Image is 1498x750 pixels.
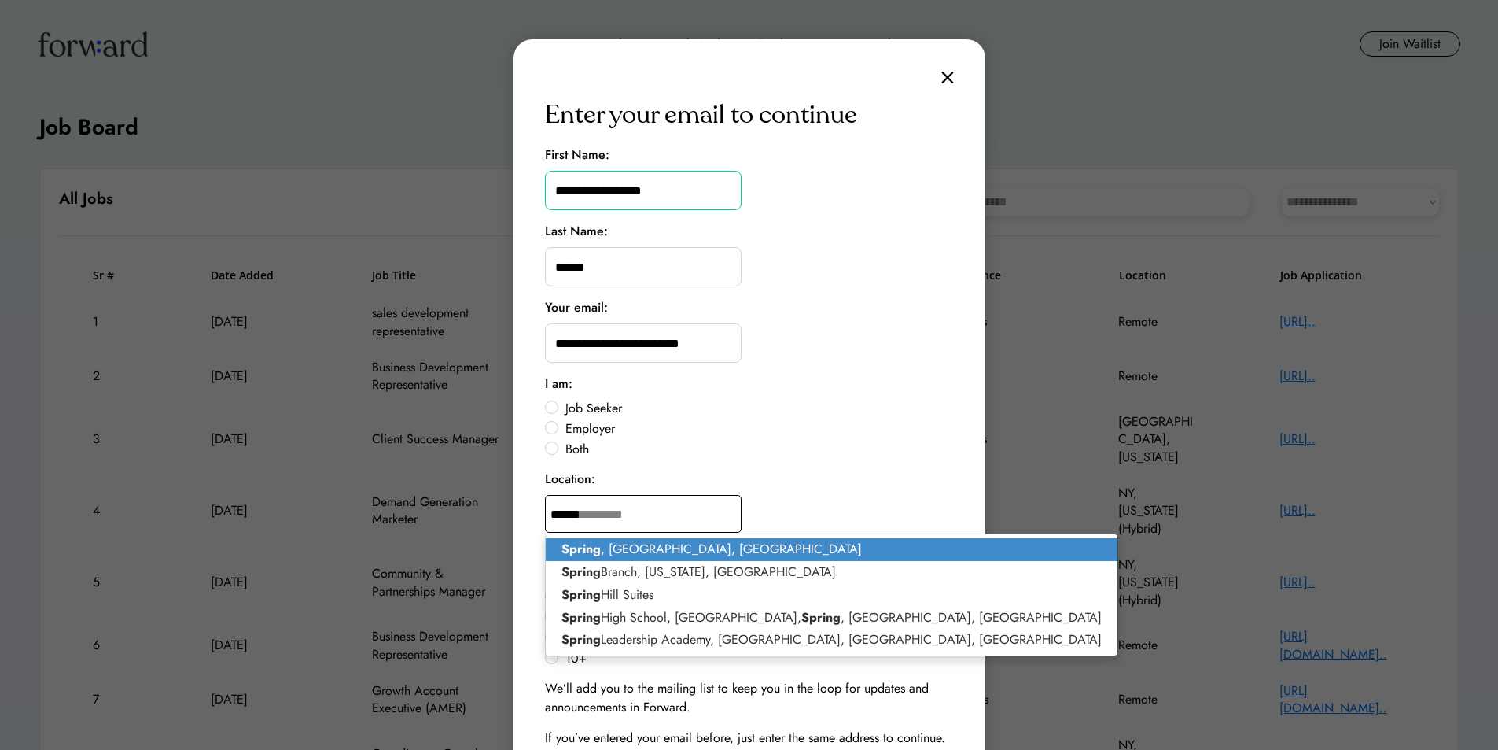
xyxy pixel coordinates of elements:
strong: Spring [561,586,601,604]
div: If you’ve entered your email before, just enter the same address to continue. [545,729,945,748]
label: Employer [561,423,954,435]
label: Job Seeker [561,402,954,415]
p: High School, [GEOGRAPHIC_DATA], , [GEOGRAPHIC_DATA], [GEOGRAPHIC_DATA] [546,607,1117,630]
strong: Spring [561,630,601,648]
strong: Spring [561,540,601,558]
p: , [GEOGRAPHIC_DATA], [GEOGRAPHIC_DATA] [546,538,1117,561]
div: We’ll add you to the mailing list to keep you in the loop for updates and announcements in Forward. [545,679,954,717]
p: Hill Suites [546,584,1117,607]
p: Leadership Academy, [GEOGRAPHIC_DATA], [GEOGRAPHIC_DATA], [GEOGRAPHIC_DATA] [546,629,1117,652]
strong: Spring [561,608,601,626]
div: Enter your email to continue [545,96,857,134]
strong: Spring [561,563,601,581]
strong: Spring [801,608,841,626]
label: 10+ [561,652,954,665]
div: Last Name: [545,222,608,241]
label: Both [561,443,954,456]
img: close.svg [941,71,954,84]
div: First Name: [545,146,609,164]
div: I am: [545,375,572,393]
div: Location: [545,470,595,489]
div: Your email: [545,298,608,317]
p: Branch, [US_STATE], [GEOGRAPHIC_DATA] [546,561,1117,584]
